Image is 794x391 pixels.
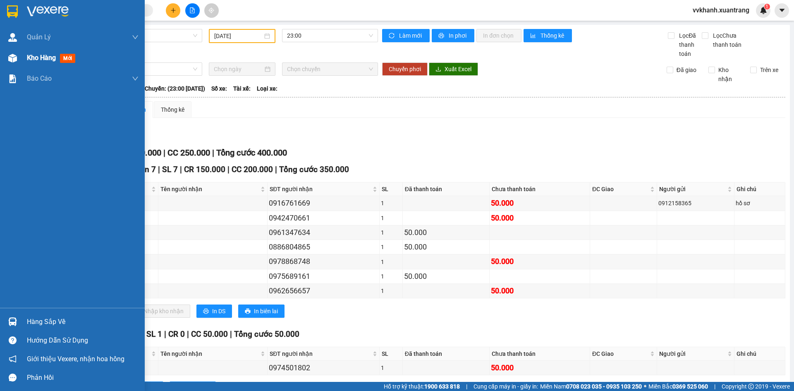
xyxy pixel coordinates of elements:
[775,3,789,18] button: caret-down
[60,54,75,63] span: mới
[189,7,195,13] span: file-add
[686,5,756,15] span: vvkhanh.xuantrang
[381,228,401,237] div: 1
[524,29,572,42] button: bar-chartThống kê
[659,185,726,194] span: Người gửi
[287,29,373,42] span: 23:00
[672,383,708,390] strong: 0369 525 060
[128,305,190,318] button: downloadNhập kho nhận
[381,213,401,223] div: 1
[167,148,210,158] span: CC 250.000
[381,242,401,252] div: 1
[132,34,139,41] span: down
[648,382,708,391] span: Miền Bắc
[734,182,785,196] th: Ghi chú
[757,65,782,74] span: Trên xe
[676,31,701,58] span: Lọc Đã thanh toán
[160,185,259,194] span: Tên người nhận
[445,65,471,74] span: Xuất Excel
[8,33,17,42] img: warehouse-icon
[269,197,378,209] div: 0916761669
[432,29,474,42] button: printerIn phơi
[490,347,590,361] th: Chưa thanh toán
[269,271,378,282] div: 0975689161
[491,256,588,267] div: 50.000
[270,185,371,194] span: SĐT người nhận
[382,29,430,42] button: syncLàm mới
[490,182,590,196] th: Chưa thanh toán
[491,212,588,224] div: 50.000
[166,3,180,18] button: plus
[257,84,277,93] span: Loại xe:
[8,54,17,62] img: warehouse-icon
[381,363,401,372] div: 1
[381,272,401,281] div: 1
[27,54,56,62] span: Kho hàng
[399,31,423,40] span: Làm mới
[466,382,467,391] span: |
[748,384,754,389] span: copyright
[203,308,209,315] span: printer
[269,362,378,374] div: 0974501802
[132,75,139,82] span: down
[269,256,378,267] div: 0978868748
[268,225,379,240] td: 0961347634
[180,165,182,174] span: |
[27,354,124,364] span: Giới thiệu Vexere, nhận hoa hồng
[734,347,785,361] th: Ghi chú
[216,148,287,158] span: Tổng cước 400.000
[163,148,165,158] span: |
[254,307,278,316] span: In biên lai
[287,63,373,75] span: Chọn chuyến
[491,362,588,374] div: 50.000
[238,305,285,318] button: printerIn biên lai
[158,165,160,174] span: |
[245,308,251,315] span: printer
[429,62,478,76] button: downloadXuất Excel
[145,84,205,93] span: Chuyến: (23:00 [DATE])
[381,199,401,208] div: 1
[170,7,176,13] span: plus
[27,73,52,84] span: Báo cáo
[191,329,228,339] span: CC 50.000
[164,329,166,339] span: |
[381,257,401,266] div: 1
[269,285,378,297] div: 0962656657
[279,165,349,174] span: Tổng cước 350.000
[185,3,200,18] button: file-add
[380,347,403,361] th: SL
[214,31,263,41] input: 12/10/2025
[196,305,232,318] button: printerIn DS
[184,165,225,174] span: CR 150.000
[204,3,219,18] button: aim
[8,317,17,326] img: warehouse-icon
[134,165,156,174] span: Đơn 7
[778,7,786,14] span: caret-down
[232,165,273,174] span: CC 200.000
[592,185,648,194] span: ĐC Giao
[27,32,51,42] span: Quản Lý
[27,316,139,328] div: Hàng sắp về
[644,385,646,388] span: ⚪️
[268,240,379,254] td: 0886804865
[268,254,379,269] td: 0978868748
[435,66,441,73] span: download
[659,349,726,358] span: Người gửi
[269,212,378,224] div: 0942470661
[208,7,214,13] span: aim
[403,182,490,196] th: Đã thanh toán
[160,349,259,358] span: Tên người nhận
[230,329,232,339] span: |
[212,148,214,158] span: |
[760,7,767,14] img: icon-new-feature
[9,374,17,381] span: message
[275,165,277,174] span: |
[424,383,460,390] strong: 1900 633 818
[234,329,299,339] span: Tổng cước 50.000
[268,196,379,211] td: 0916761669
[187,329,189,339] span: |
[449,31,468,40] span: In phơi
[530,33,537,39] span: bar-chart
[404,241,488,253] div: 50.000
[592,349,648,358] span: ĐC Giao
